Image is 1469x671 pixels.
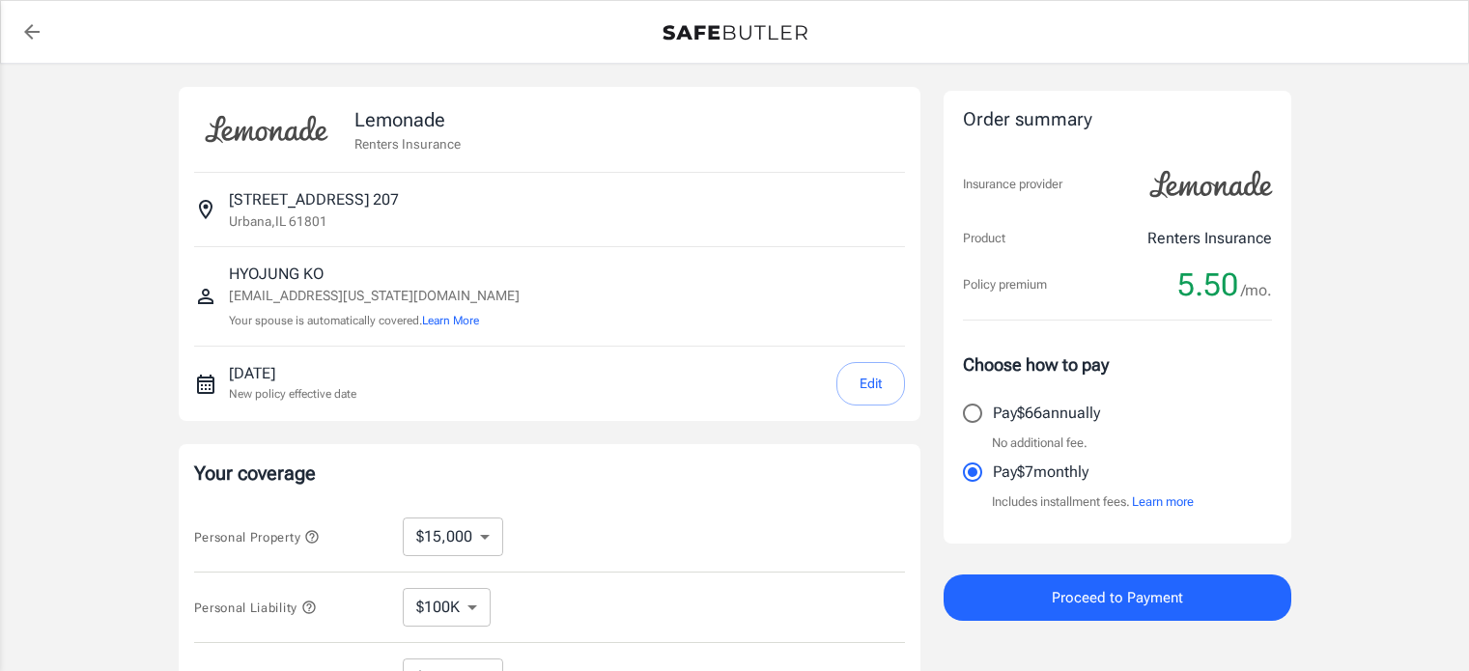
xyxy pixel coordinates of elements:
[194,285,217,308] svg: Insured person
[194,601,317,615] span: Personal Liability
[1139,157,1284,211] img: Lemonade
[963,275,1047,294] p: Policy premium
[993,461,1088,484] p: Pay $7 monthly
[1241,277,1272,304] span: /mo.
[992,492,1194,512] p: Includes installment fees.
[229,362,356,385] p: [DATE]
[1132,492,1194,512] button: Learn more
[194,525,320,548] button: Personal Property
[229,188,399,211] p: [STREET_ADDRESS] 207
[422,312,479,329] button: Learn More
[963,351,1272,377] p: Choose how to pay
[354,105,461,134] p: Lemonade
[194,460,905,487] p: Your coverage
[1052,585,1183,610] span: Proceed to Payment
[944,574,1291,621] button: Proceed to Payment
[354,134,461,154] p: Renters Insurance
[1147,227,1272,250] p: Renters Insurance
[194,198,217,221] svg: Insured address
[229,211,327,231] p: Urbana , IL 61801
[963,106,1272,134] div: Order summary
[963,229,1005,248] p: Product
[194,596,317,619] button: Personal Liability
[194,373,217,396] svg: New policy start date
[992,433,1088,453] p: No additional fee.
[194,530,320,545] span: Personal Property
[229,263,520,286] p: HYOJUNG KO
[836,362,905,405] button: Edit
[13,13,51,51] a: back to quotes
[993,402,1100,425] p: Pay $66 annually
[229,385,356,403] p: New policy effective date
[663,25,807,41] img: Back to quotes
[229,286,520,306] p: [EMAIL_ADDRESS][US_STATE][DOMAIN_NAME]
[194,102,339,156] img: Lemonade
[229,312,520,330] p: Your spouse is automatically covered.
[1177,266,1238,304] span: 5.50
[963,175,1062,194] p: Insurance provider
